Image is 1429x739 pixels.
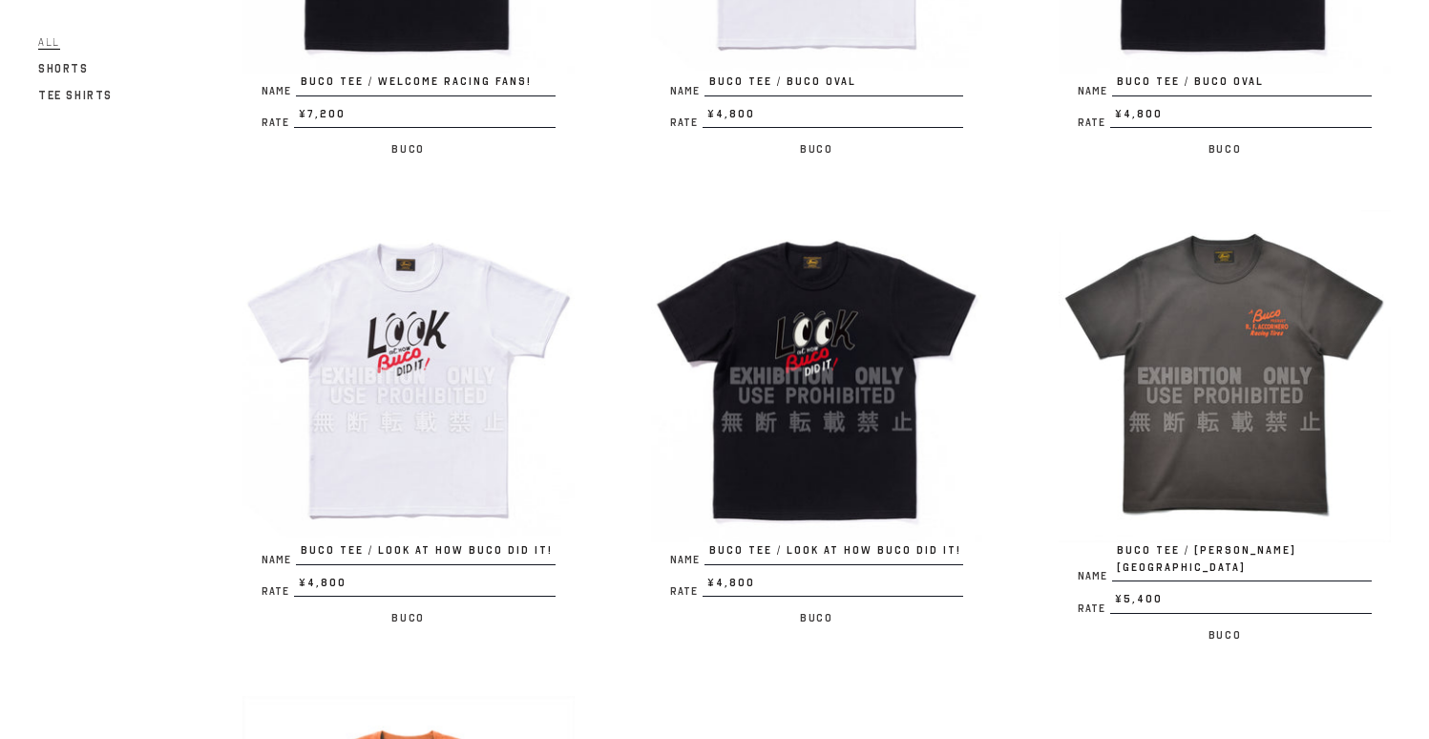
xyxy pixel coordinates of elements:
[1078,571,1112,581] span: Name
[294,106,556,129] span: ¥7,200
[38,89,113,102] span: Tee Shirts
[38,31,60,53] a: All
[262,555,296,565] span: Name
[704,542,964,565] span: BUCO TEE / LOOK AT HOW BUCO DID IT!
[651,606,983,629] p: Buco
[1110,106,1372,129] span: ¥4,800
[1059,137,1391,160] p: Buco
[651,137,983,160] p: Buco
[1078,86,1112,96] span: Name
[1112,542,1372,581] span: BUCO TEE / [PERSON_NAME][GEOGRAPHIC_DATA]
[1112,74,1372,96] span: BUCO TEE / BUCO OVAL
[704,74,964,96] span: BUCO TEE / BUCO OVAL
[670,586,703,597] span: Rate
[1110,591,1372,614] span: ¥5,400
[1078,117,1110,128] span: Rate
[703,106,964,129] span: ¥4,800
[670,86,704,96] span: Name
[262,86,296,96] span: Name
[703,575,964,598] span: ¥4,800
[262,117,294,128] span: Rate
[242,210,575,542] img: BUCO TEE / LOOK AT HOW BUCO DID IT!
[1059,210,1391,645] a: BUCO TEE / R.F. ACCORNERO NameBUCO TEE / [PERSON_NAME][GEOGRAPHIC_DATA] Rate¥5,400 Buco
[242,137,575,160] p: Buco
[1059,623,1391,646] p: Buco
[670,555,704,565] span: Name
[242,210,575,629] a: BUCO TEE / LOOK AT HOW BUCO DID IT! NameBUCO TEE / LOOK AT HOW BUCO DID IT! Rate¥4,800 Buco
[38,62,89,75] span: Shorts
[242,606,575,629] p: Buco
[670,117,703,128] span: Rate
[1078,603,1110,614] span: Rate
[38,57,89,80] a: Shorts
[651,210,983,542] img: BUCO TEE / LOOK AT HOW BUCO DID IT!
[262,586,294,597] span: Rate
[294,575,556,598] span: ¥4,800
[651,210,983,629] a: BUCO TEE / LOOK AT HOW BUCO DID IT! NameBUCO TEE / LOOK AT HOW BUCO DID IT! Rate¥4,800 Buco
[38,84,113,107] a: Tee Shirts
[296,542,556,565] span: BUCO TEE / LOOK AT HOW BUCO DID IT!
[1059,210,1391,542] img: BUCO TEE / R.F. ACCORNERO
[296,74,556,96] span: BUCO TEE / WELCOME RACING FANS!
[38,35,60,50] span: All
